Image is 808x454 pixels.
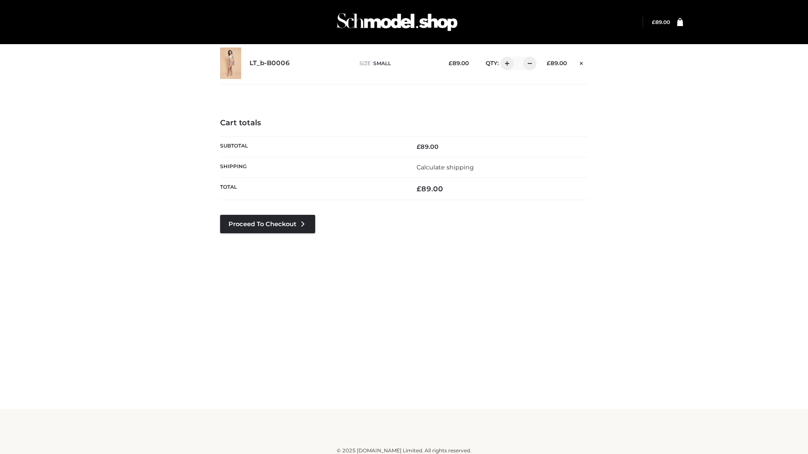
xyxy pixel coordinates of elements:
span: £ [449,60,452,66]
span: £ [652,19,655,25]
a: LT_b-B0006 [250,59,290,67]
bdi: 89.00 [417,185,443,193]
a: Calculate shipping [417,164,474,171]
span: £ [547,60,550,66]
bdi: 89.00 [417,143,439,150]
a: £89.00 [652,19,670,25]
th: Total [220,178,404,200]
a: Proceed to Checkout [220,215,315,233]
h4: Cart totals [220,119,588,128]
span: SMALL [373,60,391,66]
span: £ [417,185,421,193]
bdi: 89.00 [547,60,567,66]
span: £ [417,143,420,150]
p: size : [359,60,436,67]
a: Remove this item [575,57,588,68]
bdi: 89.00 [652,19,670,25]
th: Shipping [220,157,404,177]
img: LT_b-B0006 - SMALL [220,48,241,79]
div: QTY: [477,57,534,70]
bdi: 89.00 [449,60,469,66]
img: Schmodel Admin 964 [334,5,460,39]
th: Subtotal [220,136,404,157]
